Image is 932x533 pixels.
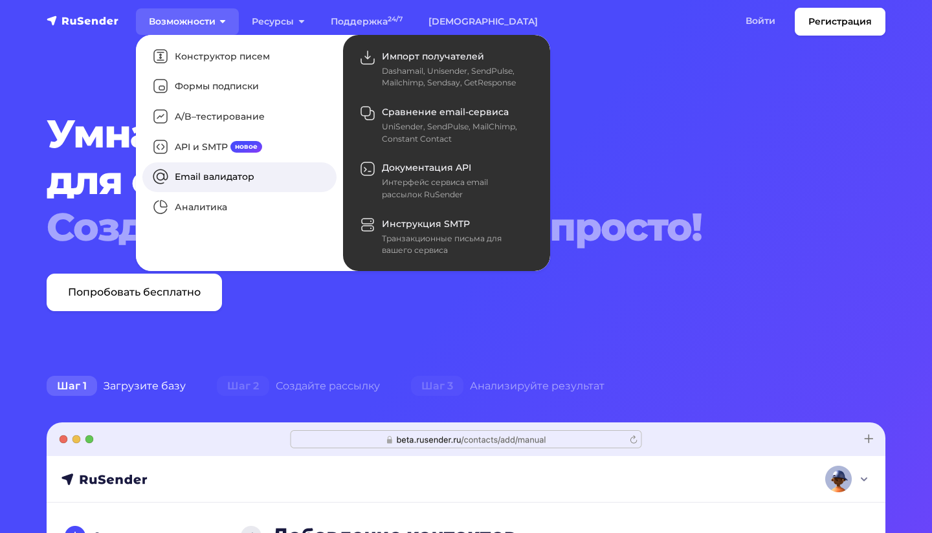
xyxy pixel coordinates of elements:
[201,373,395,399] div: Создайте рассылку
[382,65,528,89] div: Dashamail, Unisender, SendPulse, Mailchimp, Sendsay, GetResponse
[142,72,337,102] a: Формы подписки
[47,204,814,250] div: Создать рассылку — это просто!
[411,376,463,397] span: Шаг 3
[349,97,544,153] a: Сравнение email-сервиса UniSender, SendPulse, MailChimp, Constant Contact
[382,162,471,173] span: Документация API
[733,8,788,34] a: Войти
[47,376,97,397] span: Шаг 1
[47,111,814,250] h1: Умная система для email рассылок.
[239,8,317,35] a: Ресурсы
[382,233,528,257] div: Транзакционные письма для вашего сервиса
[47,14,119,27] img: RuSender
[349,209,544,265] a: Инструкция SMTP Транзакционные письма для вашего сервиса
[388,15,403,23] sup: 24/7
[382,177,528,201] div: Интерфейс сервиса email рассылок RuSender
[217,376,269,397] span: Шаг 2
[395,373,620,399] div: Анализируйте результат
[230,141,262,153] span: новое
[47,274,222,311] a: Попробовать бесплатно
[142,132,337,162] a: API и SMTPновое
[31,373,201,399] div: Загрузите базу
[382,121,528,145] div: UniSender, SendPulse, MailChimp, Constant Contact
[136,8,239,35] a: Возможности
[795,8,885,36] a: Регистрация
[142,192,337,223] a: Аналитика
[142,162,337,193] a: Email валидатор
[142,41,337,72] a: Конструктор писем
[349,41,544,97] a: Импорт получателей Dashamail, Unisender, SendPulse, Mailchimp, Sendsay, GetResponse
[382,50,484,62] span: Импорт получателей
[382,218,470,230] span: Инструкция SMTP
[142,102,337,132] a: A/B–тестирование
[349,153,544,209] a: Документация API Интерфейс сервиса email рассылок RuSender
[416,8,551,35] a: [DEMOGRAPHIC_DATA]
[318,8,416,35] a: Поддержка24/7
[382,106,509,118] span: Сравнение email-сервиса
